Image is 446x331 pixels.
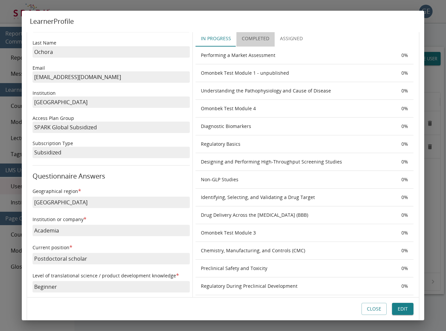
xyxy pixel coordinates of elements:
p: [EMAIL_ADDRESS][DOMAIN_NAME] [33,71,190,83]
button: Assigned [275,30,308,47]
p: Academia [33,225,190,236]
p: Institution [33,90,190,96]
th: Performing a Market Assessment [196,47,396,64]
th: Finding Unmet Medical Need [196,295,396,313]
th: 0 % [396,224,413,242]
th: Regulatory During Preclinical Development [196,277,396,295]
th: 0 % [396,260,413,277]
th: 0 % [396,277,413,295]
th: 0 % [396,153,413,171]
th: 0 % [396,135,413,153]
th: Identifying, Selecting, and Validating a Drug Target [196,189,396,206]
th: 0 % [396,189,413,206]
th: 0 % [396,82,413,100]
th: Designing and Performing High-Throughput Screening Studies [196,153,396,171]
th: Non-GLP Studies [196,171,396,189]
th: Omonbek Test Module 3 [196,224,396,242]
th: Diagnostic Biomarkers [196,118,396,135]
p: [GEOGRAPHIC_DATA] [33,197,190,208]
th: Drug Delivery Across the [MEDICAL_DATA] (BBB) [196,206,396,224]
th: 0 % [396,171,413,189]
p: Access Plan Group [33,115,190,122]
th: 0 % [396,118,413,135]
th: 0 % [396,64,413,82]
p: Email [33,65,190,71]
button: Completed [236,30,275,47]
p: Last Name [33,40,190,46]
th: Regulatory Basics [196,135,396,153]
th: Understanding the Pathophysiology and Cause of Disease [196,82,396,100]
th: Preclinical Safety and Toxicity [196,260,396,277]
th: 0 % [396,100,413,118]
button: In Progress [196,30,236,47]
h6: Geographical region [33,187,190,195]
p: Postdoctoral scholar [33,253,190,264]
button: Close [361,303,387,315]
button: Edit [392,303,413,315]
th: 0 % [396,242,413,260]
h6: Institution or company [33,215,190,223]
p: Subsidized [33,147,190,158]
h6: Level of translational science / product development knowledge [33,271,190,279]
h6: Questionnaire Answers [33,171,190,182]
p: Ochora [33,46,190,58]
p: SPARK Global Subsidized [33,122,190,133]
p: Subscription Type [33,140,190,147]
h2: Learner Profile [22,11,424,32]
th: 0 % [396,206,413,224]
th: 0 % [396,47,413,64]
th: Omonbek Test Module 1 - unpublished [196,64,396,82]
div: Completion statuses [196,30,413,47]
p: [GEOGRAPHIC_DATA] [33,96,190,108]
th: Chemistry, Manufacturing, and Controls (CMC) [196,242,396,260]
th: 0 % [396,295,413,313]
h6: Current position [33,243,190,251]
p: Beginner [33,281,190,292]
th: Omonbek Test Module 4 [196,100,396,118]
